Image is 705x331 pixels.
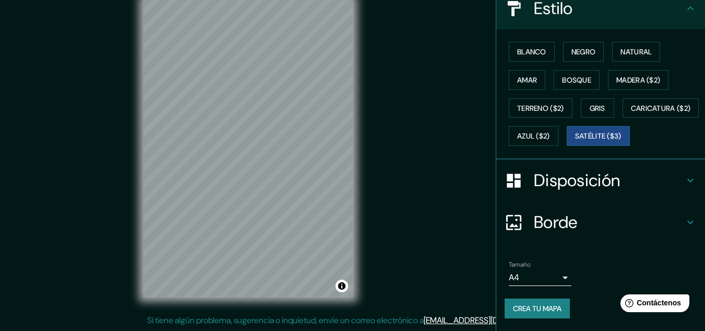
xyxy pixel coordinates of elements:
[505,299,570,318] button: Crea tu mapa
[509,269,571,286] div: A4
[616,75,660,85] font: Madera ($2)
[509,70,545,90] button: Amar
[509,272,519,283] font: A4
[517,104,564,113] font: Terreno ($2)
[631,104,691,113] font: Caricatura ($2)
[336,280,348,292] button: Activar o desactivar atribución
[513,304,561,313] font: Crea tu mapa
[554,70,600,90] button: Bosque
[562,75,591,85] font: Bosque
[424,315,553,326] a: [EMAIL_ADDRESS][DOMAIN_NAME]
[496,159,705,201] div: Disposición
[623,98,699,118] button: Caricatura ($2)
[534,211,578,233] font: Borde
[496,201,705,243] div: Borde
[575,132,622,141] font: Satélite ($3)
[571,47,596,56] font: Negro
[612,290,694,319] iframe: Lanzador de widgets de ayuda
[147,315,424,326] font: Si tiene algún problema, sugerencia o inquietud, envíe un correo electrónico a
[509,98,572,118] button: Terreno ($2)
[581,98,614,118] button: Gris
[608,70,668,90] button: Madera ($2)
[509,42,555,62] button: Blanco
[517,47,546,56] font: Blanco
[509,126,558,146] button: Azul ($2)
[517,132,550,141] font: Azul ($2)
[509,260,530,269] font: Tamaño
[612,42,660,62] button: Natural
[517,75,537,85] font: Amar
[567,126,630,146] button: Satélite ($3)
[563,42,604,62] button: Negro
[534,169,620,191] font: Disposición
[620,47,652,56] font: Natural
[590,104,605,113] font: Gris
